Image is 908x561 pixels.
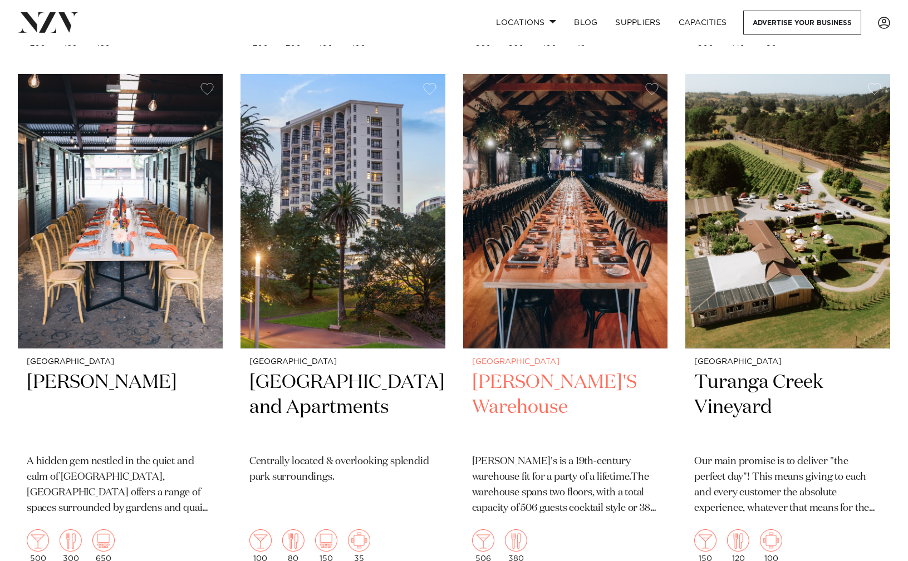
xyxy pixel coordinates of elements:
img: dining.png [727,529,749,552]
img: dining.png [505,529,527,552]
img: dining.png [282,529,305,552]
h2: [GEOGRAPHIC_DATA] and Apartments [249,370,436,445]
img: dining.png [60,529,82,552]
h2: Turanga Creek Vineyard [694,370,881,445]
img: cocktail.png [249,529,272,552]
a: BLOG [565,11,606,35]
img: theatre.png [92,529,115,552]
img: cocktail.png [27,529,49,552]
small: [GEOGRAPHIC_DATA] [472,358,659,366]
img: cocktail.png [694,529,716,552]
img: meeting.png [348,529,370,552]
p: Centrally located & overlooking splendid park surroundings. [249,454,436,485]
small: [GEOGRAPHIC_DATA] [694,358,881,366]
h2: [PERSON_NAME]'S Warehouse [472,370,659,445]
h2: [PERSON_NAME] [27,370,214,445]
p: A hidden gem nestled in the quiet and calm of [GEOGRAPHIC_DATA], [GEOGRAPHIC_DATA] offers a range... [27,454,214,516]
small: [GEOGRAPHIC_DATA] [27,358,214,366]
img: cocktail.png [472,529,494,552]
img: nzv-logo.png [18,12,78,32]
a: Advertise your business [743,11,861,35]
a: Locations [487,11,565,35]
small: [GEOGRAPHIC_DATA] [249,358,436,366]
a: SUPPLIERS [606,11,669,35]
a: Capacities [670,11,736,35]
p: [PERSON_NAME]'s is a 19th-century warehouse fit for a party of a lifetime.The warehouse spans two... [472,454,659,516]
p: Our main promise is to deliver ''the perfect day"! This means giving to each and every customer t... [694,454,881,516]
img: theatre.png [315,529,337,552]
img: meeting.png [760,529,782,552]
